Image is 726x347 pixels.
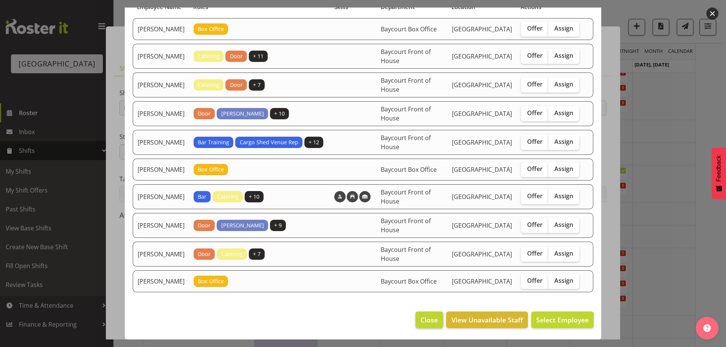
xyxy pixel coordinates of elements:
[381,134,431,151] span: Baycourt Front of House
[133,159,189,180] td: [PERSON_NAME]
[133,18,189,40] td: [PERSON_NAME]
[527,25,543,32] span: Offer
[253,81,261,89] span: + 7
[133,270,189,292] td: [PERSON_NAME]
[452,221,512,230] span: [GEOGRAPHIC_DATA]
[527,221,543,228] span: Offer
[531,312,594,328] button: Select Employee
[527,109,543,117] span: Offer
[452,81,512,89] span: [GEOGRAPHIC_DATA]
[452,138,512,147] span: [GEOGRAPHIC_DATA]
[554,138,573,145] span: Assign
[452,109,512,118] span: [GEOGRAPHIC_DATA]
[527,52,543,59] span: Offer
[198,165,224,174] span: Box Office
[133,101,189,126] td: [PERSON_NAME]
[198,25,224,33] span: Box Office
[381,277,437,285] span: Baycourt Box Office
[198,277,224,285] span: Box Office
[253,52,264,60] span: + 11
[527,80,543,88] span: Offer
[221,250,243,258] span: Catering
[198,81,219,89] span: Catering
[381,105,431,122] span: Baycourt Front of House
[554,80,573,88] span: Assign
[703,324,711,332] img: help-xxl-2.png
[230,81,243,89] span: Door
[381,48,431,65] span: Baycourt Front of House
[221,109,264,118] span: [PERSON_NAME]
[554,25,573,32] span: Assign
[452,277,512,285] span: [GEOGRAPHIC_DATA]
[198,221,211,230] span: Door
[133,184,189,209] td: [PERSON_NAME]
[527,192,543,200] span: Offer
[381,25,437,33] span: Baycourt Box Office
[452,25,512,33] span: [GEOGRAPHIC_DATA]
[452,193,512,201] span: [GEOGRAPHIC_DATA]
[133,72,189,97] td: [PERSON_NAME]
[712,148,726,199] button: Feedback - Show survey
[554,52,573,59] span: Assign
[253,250,261,258] span: + 7
[452,250,512,258] span: [GEOGRAPHIC_DATA]
[452,52,512,60] span: [GEOGRAPHIC_DATA]
[381,188,431,205] span: Baycourt Front of House
[446,312,527,328] button: View Unavailable Staff
[221,221,264,230] span: [PERSON_NAME]
[133,44,189,69] td: [PERSON_NAME]
[451,315,523,325] span: View Unavailable Staff
[230,52,243,60] span: Door
[198,250,211,258] span: Door
[536,315,589,324] span: Select Employee
[274,109,285,118] span: + 10
[527,277,543,284] span: Offer
[554,277,573,284] span: Assign
[133,130,189,155] td: [PERSON_NAME]
[554,192,573,200] span: Assign
[527,165,543,173] span: Offer
[133,213,189,238] td: [PERSON_NAME]
[198,138,229,147] span: Bar Training
[198,193,206,201] span: Bar
[420,315,438,325] span: Close
[381,217,431,234] span: Baycourt Front of House
[527,138,543,145] span: Offer
[554,109,573,117] span: Assign
[133,242,189,267] td: [PERSON_NAME]
[452,165,512,174] span: [GEOGRAPHIC_DATA]
[416,312,443,328] button: Close
[249,193,259,201] span: + 10
[554,250,573,257] span: Assign
[381,76,431,94] span: Baycourt Front of House
[198,52,219,60] span: Catering
[381,245,431,263] span: Baycourt Front of House
[309,138,319,147] span: + 12
[554,165,573,173] span: Assign
[217,193,239,201] span: Catering
[274,221,282,230] span: + 9
[715,155,722,182] span: Feedback
[198,109,211,118] span: Door
[240,138,298,147] span: Cargo Shed Venue Rep
[554,221,573,228] span: Assign
[381,165,437,174] span: Baycourt Box Office
[527,250,543,257] span: Offer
